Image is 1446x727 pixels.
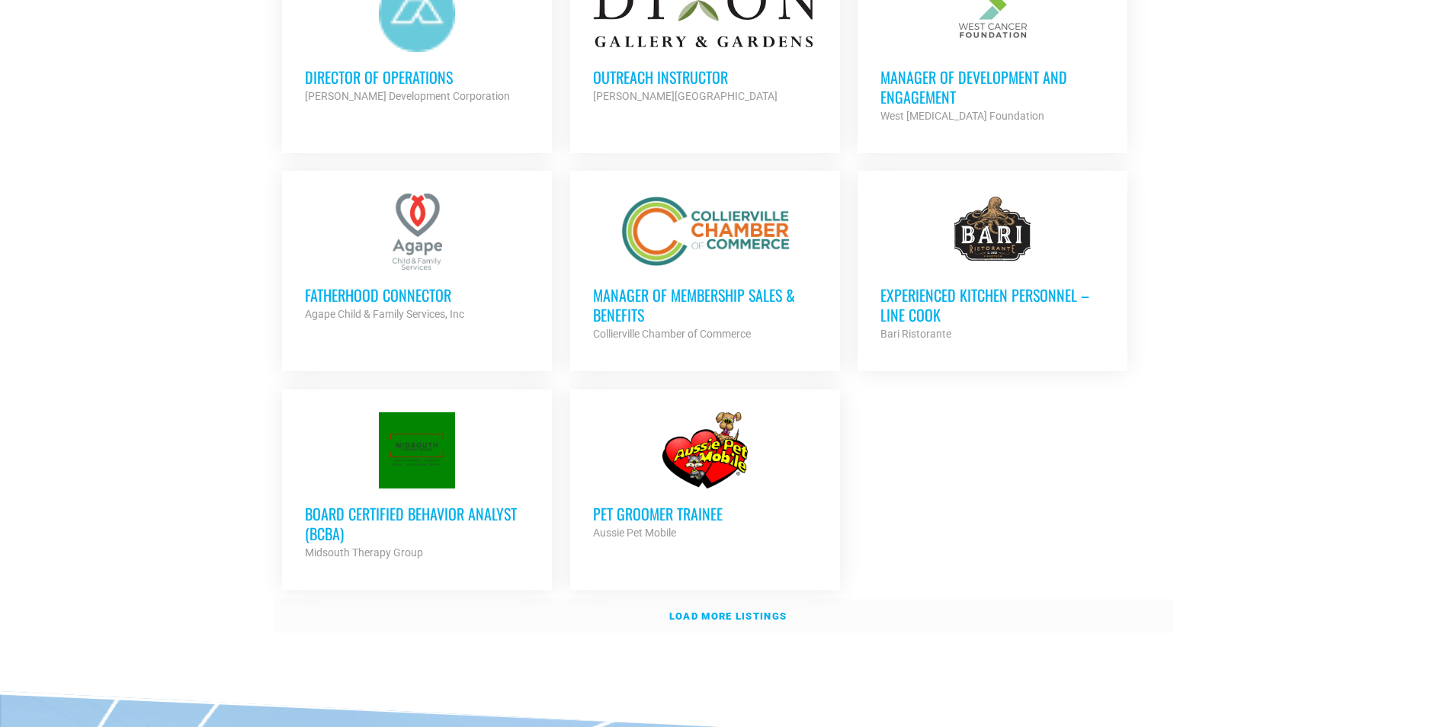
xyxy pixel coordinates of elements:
strong: Bari Ristorante [880,328,951,340]
a: Manager of Membership Sales & Benefits Collierville Chamber of Commerce [570,171,840,366]
a: Load more listings [274,599,1173,634]
strong: Agape Child & Family Services, Inc [305,308,464,320]
a: Experienced Kitchen Personnel – Line Cook Bari Ristorante [858,171,1127,366]
h3: Manager of Membership Sales & Benefits [593,285,817,325]
h3: Director of Operations [305,67,529,87]
strong: Aussie Pet Mobile [593,527,676,539]
strong: Load more listings [669,610,787,622]
h3: Board Certified Behavior Analyst (BCBA) [305,504,529,543]
h3: Manager of Development and Engagement [880,67,1105,107]
h3: Pet Groomer Trainee [593,504,817,524]
strong: Midsouth Therapy Group [305,546,423,559]
h3: Fatherhood Connector [305,285,529,305]
strong: Collierville Chamber of Commerce [593,328,751,340]
strong: West [MEDICAL_DATA] Foundation [880,110,1044,122]
strong: [PERSON_NAME] Development Corporation [305,90,510,102]
a: Fatherhood Connector Agape Child & Family Services, Inc [282,171,552,346]
a: Pet Groomer Trainee Aussie Pet Mobile [570,389,840,565]
h3: Outreach Instructor [593,67,817,87]
strong: [PERSON_NAME][GEOGRAPHIC_DATA] [593,90,778,102]
a: Board Certified Behavior Analyst (BCBA) Midsouth Therapy Group [282,389,552,584]
h3: Experienced Kitchen Personnel – Line Cook [880,285,1105,325]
